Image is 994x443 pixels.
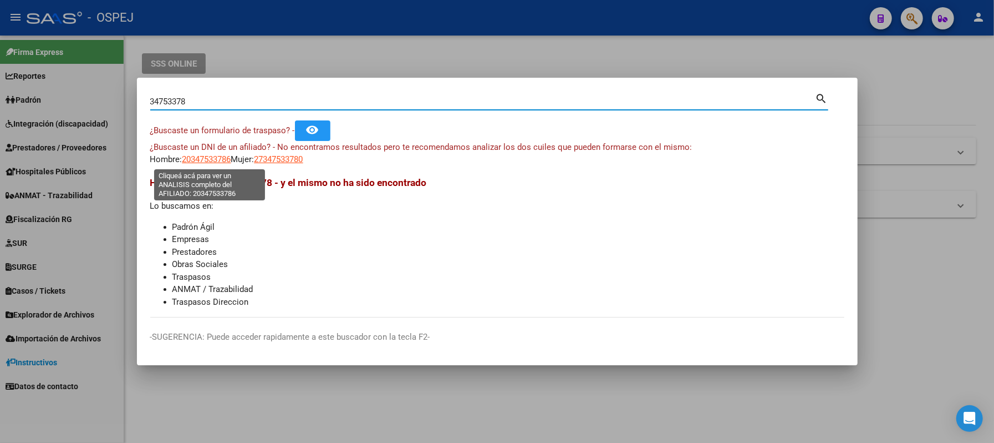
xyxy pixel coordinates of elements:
li: Prestadores [172,246,844,259]
mat-icon: remove_red_eye [306,123,319,137]
span: ¿Buscaste un formulario de traspaso? - [150,125,295,135]
span: ¿Buscaste un DNI de un afiliado? - No encontramos resultados pero te recomendamos analizar los do... [150,142,692,152]
li: Obras Sociales [172,258,844,271]
div: Lo buscamos en: [150,175,844,308]
li: ANMAT / Trazabilidad [172,283,844,296]
li: Traspasos Direccion [172,296,844,309]
li: Empresas [172,233,844,246]
p: -SUGERENCIA: Puede acceder rapidamente a este buscador con la tecla F2- [150,331,844,344]
mat-icon: search [815,91,828,104]
div: Open Intercom Messenger [956,405,983,432]
li: Traspasos [172,271,844,284]
span: 27347533780 [254,154,303,164]
div: Hombre: Mujer: [150,141,844,166]
span: Hemos buscado - 34753378 - y el mismo no ha sido encontrado [150,177,427,188]
li: Padrón Ágil [172,221,844,234]
span: 20347533786 [182,154,231,164]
